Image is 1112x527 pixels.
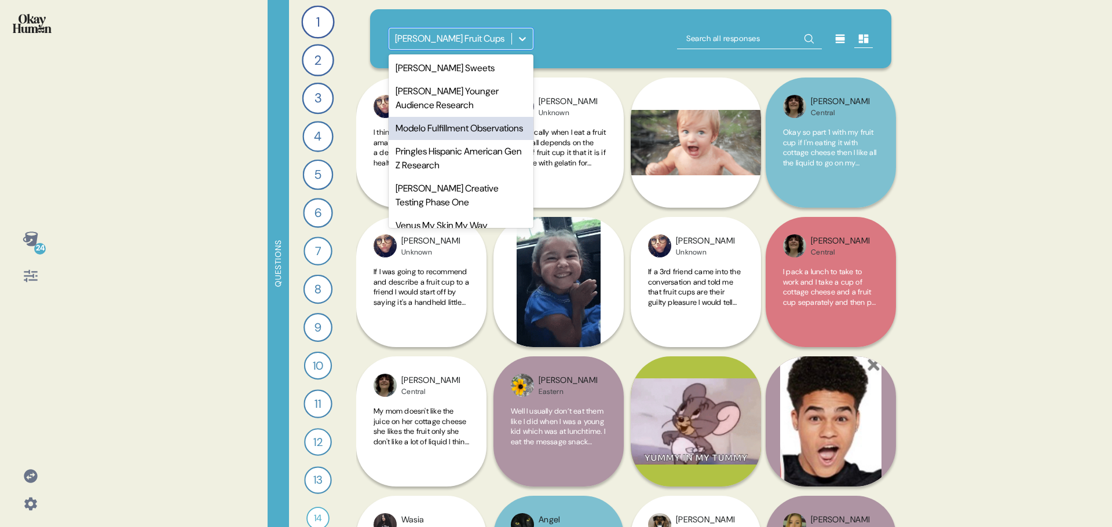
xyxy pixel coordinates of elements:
[539,108,597,117] div: Unknown
[389,214,533,237] div: Venus My Skin My Way
[395,32,504,46] div: [PERSON_NAME] Fruit Cups
[811,514,869,526] div: [PERSON_NAME]
[539,95,597,108] div: [PERSON_NAME]
[401,374,460,387] div: [PERSON_NAME]
[676,235,734,248] div: [PERSON_NAME]
[389,117,533,140] div: Modelo Fulfillment Observations
[539,374,597,387] div: [PERSON_NAME]
[304,352,332,379] div: 10
[539,514,569,526] div: Angel
[811,248,869,257] div: Central
[389,177,533,214] div: [PERSON_NAME] Creative Testing Phase One
[677,28,822,49] input: Search all responses
[511,127,606,340] span: So typically when I eat a fruit cup it all depends on the type of fruit cup it that it is if it i...
[302,44,334,76] div: 2
[389,57,533,80] div: [PERSON_NAME] Sweets
[304,428,332,456] div: 12
[511,374,534,397] img: profilepic_rand_ILtttWUJOt-1647619187.jpg
[303,237,332,266] div: 7
[301,5,334,38] div: 1
[303,160,334,190] div: 5
[676,514,734,526] div: [PERSON_NAME]
[783,95,806,118] img: profilepic_rand_EeIXv7YBlf-1647619193.jpg
[783,267,878,429] span: I pack a lunch to take to work and I take a cup of cottage cheese and a fruit cup separately and ...
[304,466,331,493] div: 13
[648,267,744,429] span: If a 3rd friend came into the conversation and told me that fruit cups are their guilty pleasure ...
[676,248,734,257] div: Unknown
[374,374,397,397] img: profilepic_rand_peHKpvEN9I-1647619188.jpg
[401,235,460,248] div: [PERSON_NAME]
[374,127,469,381] span: I think that fruit cups are amazing. I think that they are a delightful snack that is healthy for...
[389,140,533,177] div: Pringles Hispanic American Gen Z Research
[303,275,332,304] div: 8
[302,121,333,152] div: 4
[783,127,879,340] span: Okay so part 1 with my fruit cup if I'm eating it with cottage cheese then I like all the liquid ...
[374,95,397,118] img: profilepic_rand_9F1k8eijLl-1647619195.jpg
[389,80,533,117] div: [PERSON_NAME] Younger Audience Research
[401,248,460,257] div: Unknown
[13,14,52,33] img: okayhuman.3b1b6348.png
[303,198,332,227] div: 6
[648,234,671,257] img: profilepic_rand_anr5OSr0yR-1647619190.jpg
[401,514,432,526] div: Wasia
[374,234,397,257] img: profilepic_rand_KZvxdj3ZnO-1647619192.jpg
[303,313,332,342] div: 9
[811,95,869,108] div: [PERSON_NAME]
[811,235,869,248] div: [PERSON_NAME]
[539,387,597,396] div: Eastern
[303,389,332,418] div: 11
[783,234,806,257] img: profilepic_rand_7CZfofna5G-1647619189.jpg
[374,267,469,459] span: If I was going to recommend and describe a fruit cup to a friend I would start off by saying it's...
[811,108,869,117] div: Central
[401,387,460,396] div: Central
[34,243,46,255] div: 24
[302,83,334,115] div: 3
